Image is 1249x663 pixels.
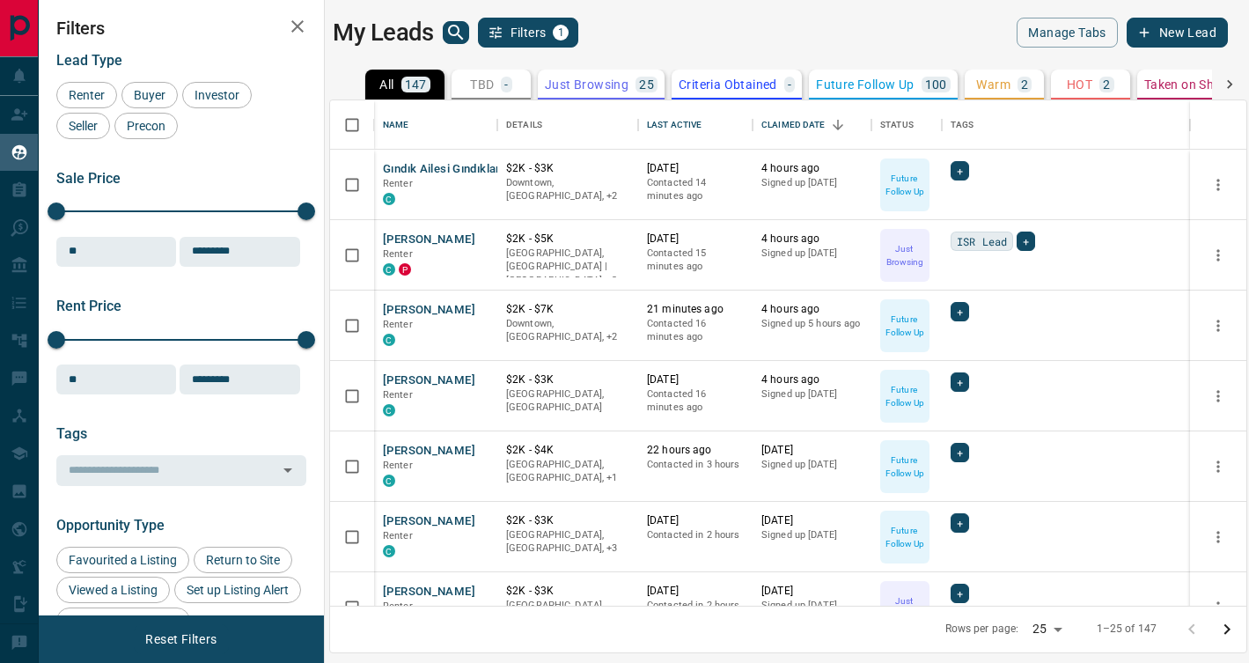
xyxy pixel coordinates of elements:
p: Future Follow Up [882,383,928,409]
span: Tags [56,425,87,442]
p: Future Follow Up [882,453,928,480]
p: 2 [1021,78,1028,91]
p: [DATE] [761,584,863,599]
p: East York, Toronto [506,247,629,288]
p: Future Follow Up [882,172,928,198]
p: Contacted 16 minutes ago [647,387,744,415]
div: + [1017,232,1035,251]
span: 1 [555,26,567,39]
button: [PERSON_NAME] [383,232,475,248]
button: search button [443,21,469,44]
p: [DATE] [761,513,863,528]
p: Contacted 16 minutes ago [647,317,744,344]
button: more [1205,313,1231,339]
p: $2K - $3K [506,372,629,387]
button: [PERSON_NAME] [383,443,475,460]
p: Midtown | Central, Toronto [506,317,629,344]
span: Rent Price [56,298,121,314]
p: Signed up [DATE] [761,176,863,190]
p: Signed up [DATE] [761,247,863,261]
div: + [951,584,969,603]
div: Status [880,100,914,150]
p: Signed up [DATE] [761,528,863,542]
span: + [957,585,963,602]
span: Favourited a Listing [62,553,183,567]
div: Buyer [121,82,178,108]
div: Last Active [647,100,702,150]
button: [PERSON_NAME] [383,302,475,319]
h2: Filters [56,18,306,39]
div: Last Active [638,100,753,150]
div: Renter [56,82,117,108]
p: [DATE] [647,161,744,176]
span: Buyer [128,88,172,102]
div: Tags [951,100,974,150]
button: Reset Filters [134,624,228,654]
p: Signed up 5 hours ago [761,317,863,331]
div: Name [374,100,497,150]
p: $2K - $3K [506,584,629,599]
div: condos.ca [383,193,395,205]
div: Seller [56,113,110,139]
button: Go to next page [1209,612,1245,647]
span: + [957,514,963,532]
span: Renter [383,389,413,401]
div: condos.ca [383,475,395,487]
span: ISR Lead [957,232,1007,250]
span: Renter [383,600,413,612]
p: 147 [405,78,427,91]
p: 4 hours ago [761,372,863,387]
span: Set up Building Alert [62,614,184,628]
div: Precon [114,113,178,139]
span: Set up Listing Alert [180,583,295,597]
div: property.ca [399,263,411,276]
p: Future Follow Up [882,524,928,550]
p: Signed up [DATE] [761,387,863,401]
button: Manage Tabs [1017,18,1117,48]
p: 22 hours ago [647,443,744,458]
div: + [951,372,969,392]
div: Set up Building Alert [56,608,190,634]
span: + [957,303,963,320]
button: more [1205,242,1231,269]
h1: My Leads [333,18,434,47]
button: [PERSON_NAME] [383,372,475,389]
button: more [1205,453,1231,480]
p: Contacted 15 minutes ago [647,247,744,274]
p: Toronto [506,458,629,485]
p: 2 [1103,78,1110,91]
p: [DATE] [647,232,744,247]
p: Contacted in 3 hours [647,458,744,472]
p: [DATE] [647,584,744,599]
span: Return to Site [200,553,286,567]
span: Opportunity Type [56,517,165,534]
button: [PERSON_NAME] [383,513,475,530]
p: All [379,78,393,91]
p: Contacted 14 minutes ago [647,176,744,203]
span: Renter [383,530,413,541]
div: Claimed Date [753,100,871,150]
button: [PERSON_NAME] [383,584,475,600]
div: Tags [942,100,1190,150]
p: 4 hours ago [761,232,863,247]
button: New Lead [1127,18,1228,48]
span: Renter [383,319,413,330]
div: + [951,161,969,180]
span: + [1023,232,1029,250]
p: [GEOGRAPHIC_DATA], [GEOGRAPHIC_DATA] [506,387,629,415]
div: Status [871,100,942,150]
p: 4 hours ago [761,302,863,317]
p: [DATE] [647,372,744,387]
div: Viewed a Listing [56,577,170,603]
div: Return to Site [194,547,292,573]
p: 4 hours ago [761,161,863,176]
p: $2K - $7K [506,302,629,317]
p: - [788,78,791,91]
div: condos.ca [383,404,395,416]
p: $2K - $4K [506,443,629,458]
div: condos.ca [383,263,395,276]
p: Just Browsing [882,242,928,269]
div: Investor [182,82,252,108]
span: Renter [383,178,413,189]
p: $2K - $3K [506,161,629,176]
